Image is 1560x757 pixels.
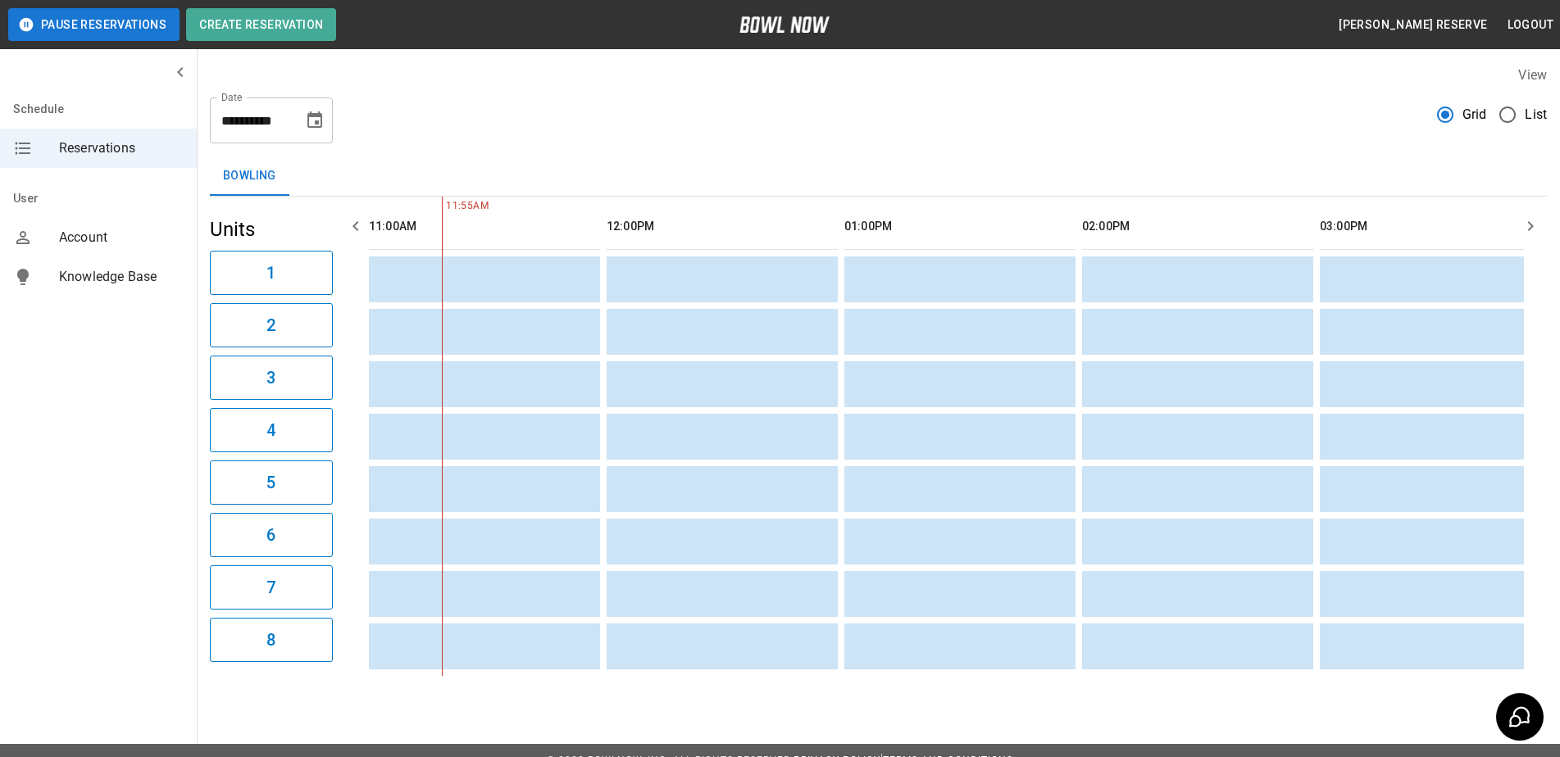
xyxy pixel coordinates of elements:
button: 8 [210,618,333,662]
th: 11:00AM [369,203,600,250]
button: Choose date, selected date is Sep 7, 2025 [298,104,331,137]
th: 02:00PM [1082,203,1313,250]
h6: 5 [266,469,275,496]
button: 3 [210,356,333,400]
button: Create Reservation [186,8,336,41]
button: Pause Reservations [8,8,180,41]
div: inventory tabs [210,156,1547,196]
button: Bowling [210,156,289,196]
span: Knowledge Base [59,267,184,287]
h6: 3 [266,365,275,391]
label: View [1518,67,1547,83]
button: 2 [210,303,333,347]
h6: 1 [266,260,275,286]
span: Grid [1462,105,1487,125]
span: Reservations [59,138,184,158]
button: Logout [1501,10,1560,40]
button: 1 [210,251,333,295]
span: Account [59,228,184,247]
button: 7 [210,565,333,610]
h6: 7 [266,574,275,601]
span: 11:55AM [442,198,446,215]
h6: 4 [266,417,275,443]
img: logo [739,16,830,33]
button: 4 [210,408,333,452]
span: List [1525,105,1547,125]
th: 12:00PM [607,203,838,250]
h6: 2 [266,312,275,338]
button: [PERSON_NAME] reserve [1332,10,1494,40]
h6: 8 [266,627,275,653]
button: 5 [210,460,333,505]
th: 01:00PM [844,203,1076,250]
h5: Units [210,216,333,243]
h6: 6 [266,522,275,548]
button: 6 [210,513,333,557]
